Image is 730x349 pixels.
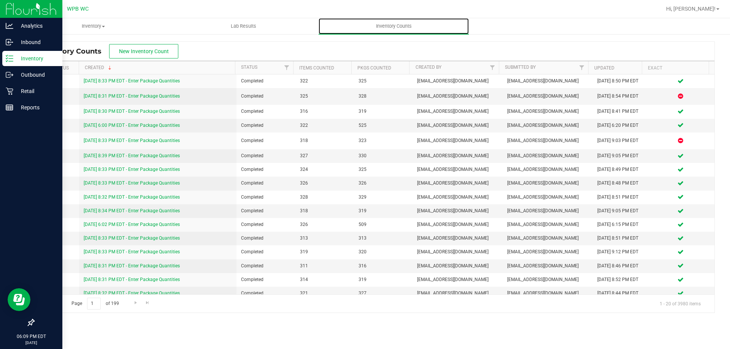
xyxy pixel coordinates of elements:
a: Submitted By [505,65,536,70]
span: 322 [300,122,349,129]
span: 325 [359,77,408,85]
span: [EMAIL_ADDRESS][DOMAIN_NAME] [507,152,588,159]
inline-svg: Outbound [6,71,13,79]
span: [EMAIL_ADDRESS][DOMAIN_NAME] [507,194,588,201]
span: Completed [241,152,290,159]
span: 330 [359,152,408,159]
a: [DATE] 8:32 PM EDT - Enter Package Quantities [84,194,180,200]
span: Page of 199 [65,298,125,310]
p: Reports [13,103,59,112]
div: [DATE] 6:15 PM EDT [597,221,642,228]
span: 509 [359,221,408,228]
span: Lab Results [221,23,267,30]
a: [DATE] 6:02 PM EDT - Enter Package Quantities [84,222,180,227]
a: Created By [416,65,441,70]
div: [DATE] 8:50 PM EDT [597,77,642,85]
input: 1 [87,298,101,310]
span: Completed [241,122,290,129]
span: 319 [359,108,408,115]
span: [EMAIL_ADDRESS][DOMAIN_NAME] [417,137,498,144]
inline-svg: Reports [6,104,13,111]
span: 325 [359,166,408,173]
span: [EMAIL_ADDRESS][DOMAIN_NAME] [507,290,588,297]
span: 326 [300,180,349,187]
span: [EMAIL_ADDRESS][DOMAIN_NAME] [417,122,498,129]
inline-svg: Retail [6,87,13,95]
a: [DATE] 8:31 PM EDT - Enter Package Quantities [84,93,180,99]
p: Analytics [13,21,59,30]
span: 322 [300,77,349,85]
a: [DATE] 8:32 PM EDT - Enter Package Quantities [84,291,180,296]
span: 311 [300,262,349,270]
a: [DATE] 8:33 PM EDT - Enter Package Quantities [84,249,180,254]
a: Inventory [18,18,168,34]
span: Completed [241,194,290,201]
div: [DATE] 8:52 PM EDT [597,276,642,283]
span: [EMAIL_ADDRESS][DOMAIN_NAME] [507,108,588,115]
a: Items Counted [299,65,334,71]
span: Completed [241,137,290,144]
span: 313 [359,235,408,242]
span: [EMAIL_ADDRESS][DOMAIN_NAME] [507,235,588,242]
a: [DATE] 8:31 PM EDT - Enter Package Quantities [84,263,180,268]
div: [DATE] 8:41 PM EDT [597,108,642,115]
a: Inventory Counts [319,18,469,34]
span: 316 [300,108,349,115]
a: [DATE] 8:34 PM EDT - Enter Package Quantities [84,208,180,213]
span: [EMAIL_ADDRESS][DOMAIN_NAME] [417,108,498,115]
a: [DATE] 6:00 PM EDT - Enter Package Quantities [84,123,180,128]
span: 321 [300,290,349,297]
span: Hi, [PERSON_NAME]! [666,6,716,12]
span: 326 [300,221,349,228]
span: [EMAIL_ADDRESS][DOMAIN_NAME] [417,262,498,270]
span: 320 [359,248,408,256]
div: [DATE] 9:05 PM EDT [597,152,642,159]
a: [DATE] 8:31 PM EDT - Enter Package Quantities [84,277,180,282]
p: Inventory [13,54,59,63]
span: Completed [241,108,290,115]
div: [DATE] 8:51 PM EDT [597,235,642,242]
a: Created [85,65,113,70]
a: Pkgs Counted [357,65,391,71]
div: [DATE] 6:20 PM EDT [597,122,642,129]
a: Filter [575,61,588,74]
span: [EMAIL_ADDRESS][DOMAIN_NAME] [417,248,498,256]
span: [EMAIL_ADDRESS][DOMAIN_NAME] [417,166,498,173]
a: [DATE] 8:33 PM EDT - Enter Package Quantities [84,180,180,186]
a: Status [241,65,257,70]
span: Completed [241,276,290,283]
a: [DATE] 8:33 PM EDT - Enter Package Quantities [84,78,180,84]
span: [EMAIL_ADDRESS][DOMAIN_NAME] [507,207,588,215]
div: [DATE] 8:51 PM EDT [597,194,642,201]
span: 328 [359,93,408,100]
span: Completed [241,77,290,85]
iframe: Resource center [8,288,30,311]
span: 329 [359,194,408,201]
span: 313 [300,235,349,242]
div: [DATE] 8:54 PM EDT [597,93,642,100]
p: Retail [13,87,59,96]
span: [EMAIL_ADDRESS][DOMAIN_NAME] [417,152,498,159]
div: [DATE] 9:05 PM EDT [597,207,642,215]
span: 327 [359,290,408,297]
span: [EMAIL_ADDRESS][DOMAIN_NAME] [507,122,588,129]
span: Completed [241,180,290,187]
a: Go to the next page [130,298,141,308]
span: Completed [241,207,290,215]
span: [EMAIL_ADDRESS][DOMAIN_NAME] [507,77,588,85]
span: 316 [359,262,408,270]
span: Inventory Counts [366,23,422,30]
p: Inbound [13,38,59,47]
span: [EMAIL_ADDRESS][DOMAIN_NAME] [417,207,498,215]
a: [DATE] 8:33 PM EDT - Enter Package Quantities [84,138,180,143]
span: [EMAIL_ADDRESS][DOMAIN_NAME] [417,221,498,228]
inline-svg: Analytics [6,22,13,30]
span: Completed [241,235,290,242]
span: 319 [300,248,349,256]
span: New Inventory Count [119,48,169,54]
span: [EMAIL_ADDRESS][DOMAIN_NAME] [417,77,498,85]
span: 325 [300,93,349,100]
span: Inventory Counts [40,47,109,55]
a: Filter [281,61,293,74]
span: [EMAIL_ADDRESS][DOMAIN_NAME] [417,290,498,297]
